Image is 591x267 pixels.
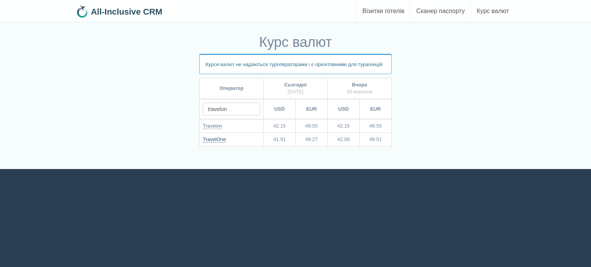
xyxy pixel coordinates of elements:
td: 42.15 [264,119,295,133]
b: All-Inclusive CRM [91,7,162,17]
h1: Курс валют [199,35,392,50]
td: 42.15 [327,119,359,133]
a: Travelon [203,123,222,129]
input: Введіть назву [203,103,260,116]
td: 49.27 [295,133,327,147]
td: 49.55 [359,119,391,133]
td: 42.08 [327,133,359,147]
span: 30 вересня [347,89,372,95]
span: [DATE] [288,89,304,95]
p: Курси валют не надаються туроператорами і є орієнтовними для турагенцій [199,54,392,74]
th: Оператор [200,78,264,99]
td: 49.51 [359,133,391,147]
b: Вчора [352,82,367,88]
td: 49.55 [295,119,327,133]
b: Сьогодні [284,82,307,88]
a: TravelOne [203,136,226,143]
th: EUR [295,99,327,119]
th: EUR [359,99,391,119]
th: USD [327,99,359,119]
td: 41.91 [264,133,295,147]
th: USD [264,99,295,119]
img: 32x32.png [76,5,88,18]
